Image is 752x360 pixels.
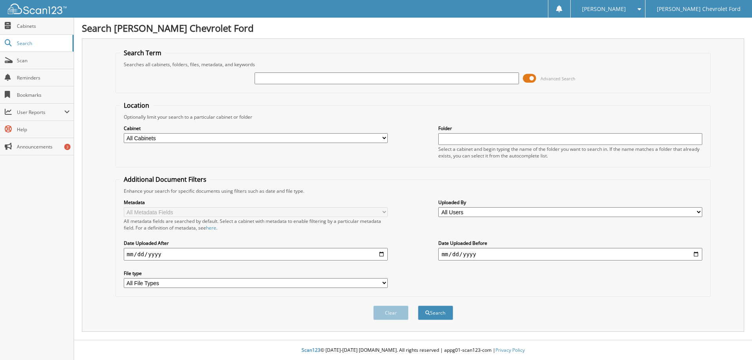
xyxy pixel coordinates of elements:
[124,218,388,231] div: All metadata fields are searched by default. Select a cabinet with metadata to enable filtering b...
[657,7,741,11] span: [PERSON_NAME] Chevrolet Ford
[64,144,70,150] div: 3
[17,40,69,47] span: Search
[17,23,70,29] span: Cabinets
[124,270,388,277] label: File type
[120,49,165,57] legend: Search Term
[373,306,409,320] button: Clear
[540,76,575,81] span: Advanced Search
[82,22,744,34] h1: Search [PERSON_NAME] Chevrolet Ford
[438,125,702,132] label: Folder
[302,347,320,353] span: Scan123
[120,101,153,110] legend: Location
[124,199,388,206] label: Metadata
[74,341,752,360] div: © [DATE]-[DATE] [DOMAIN_NAME]. All rights reserved | appg01-scan123-com |
[17,57,70,64] span: Scan
[582,7,626,11] span: [PERSON_NAME]
[438,199,702,206] label: Uploaded By
[438,240,702,246] label: Date Uploaded Before
[438,248,702,261] input: end
[17,126,70,133] span: Help
[418,306,453,320] button: Search
[124,240,388,246] label: Date Uploaded After
[17,109,64,116] span: User Reports
[120,114,707,120] div: Optionally limit your search to a particular cabinet or folder
[438,146,702,159] div: Select a cabinet and begin typing the name of the folder you want to search in. If the name match...
[17,92,70,98] span: Bookmarks
[120,61,707,68] div: Searches all cabinets, folders, files, metadata, and keywords
[120,188,707,194] div: Enhance your search for specific documents using filters such as date and file type.
[124,125,388,132] label: Cabinet
[495,347,525,353] a: Privacy Policy
[17,74,70,81] span: Reminders
[206,224,216,231] a: here
[17,143,70,150] span: Announcements
[120,175,210,184] legend: Additional Document Filters
[8,4,67,14] img: scan123-logo-white.svg
[124,248,388,261] input: start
